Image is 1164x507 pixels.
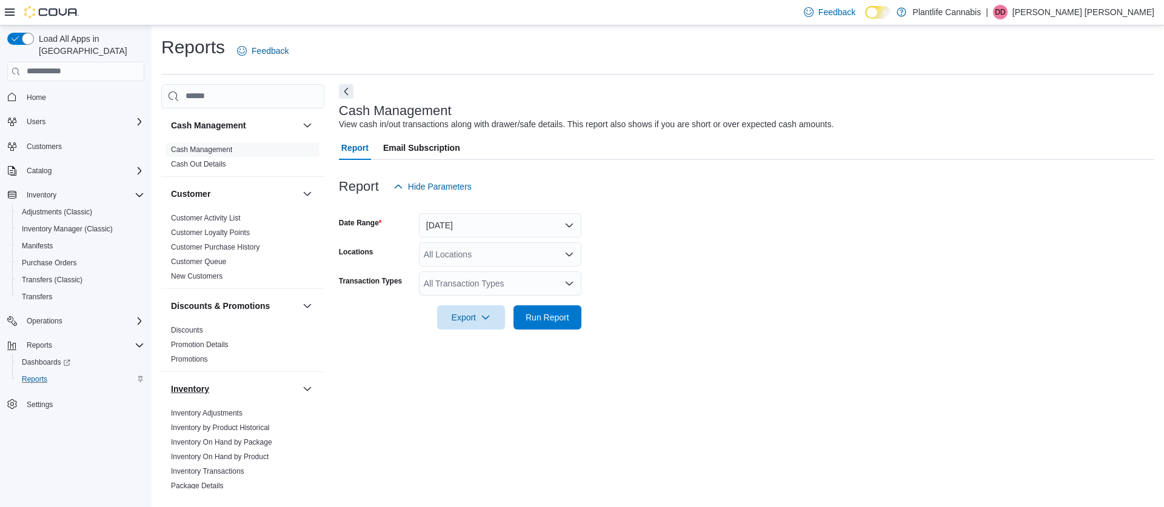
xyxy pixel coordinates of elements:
span: Inventory On Hand by Package [171,437,272,447]
span: Feedback [818,6,855,18]
span: Transfers [22,292,52,302]
h3: Cash Management [339,104,452,118]
img: Cova [24,6,79,18]
h1: Reports [161,35,225,59]
button: Hide Parameters [389,174,477,199]
button: Operations [22,314,67,328]
a: Dashboards [17,355,75,369]
a: Cash Management [171,145,232,154]
a: Feedback [232,39,293,63]
a: New Customers [171,272,222,280]
h3: Report [339,179,379,194]
span: Adjustments (Classic) [22,207,92,217]
a: Customer Loyalty Points [171,228,250,237]
a: Customers [22,139,67,154]
a: Purchase Orders [17,256,82,270]
button: Transfers [12,288,149,305]
button: Users [22,114,50,129]
input: Dark Mode [865,6,891,19]
span: Feedback [252,45,289,57]
span: Discounts [171,325,203,335]
span: Promotions [171,354,208,364]
a: Transfers [17,290,57,304]
span: Package Details [171,481,224,491]
h3: Discounts & Promotions [171,300,270,312]
a: Home [22,90,51,105]
button: Reports [12,371,149,388]
span: Manifests [22,241,53,251]
p: Plantlife Cannabis [912,5,981,19]
span: Purchase Orders [22,258,77,268]
button: Reports [22,338,57,353]
h3: Inventory [171,383,209,395]
a: Inventory Adjustments [171,409,242,417]
span: Customer Loyalty Points [171,228,250,237]
span: Customers [27,142,62,151]
button: Manifests [12,237,149,254]
a: Settings [22,397,58,412]
span: Purchase Orders [17,256,144,270]
button: Reports [2,337,149,354]
button: Customers [2,138,149,155]
button: Discounts & Promotions [171,300,298,312]
a: Inventory Manager (Classic) [17,222,118,236]
a: Transfers (Classic) [17,273,87,287]
span: Reports [22,338,144,353]
a: Package Details [171,482,224,490]
button: Catalog [22,164,56,178]
div: Customer [161,211,324,288]
button: Open list of options [564,279,574,288]
span: Dashboards [17,355,144,369]
a: Inventory by Product Historical [171,423,270,432]
button: Run Report [513,305,581,330]
span: Transfers (Classic) [22,275,82,285]
a: Cash Out Details [171,160,226,168]
span: Inventory by Product Historical [171,423,270,432]
a: Customer Activity List [171,214,241,222]
span: Customer Queue [171,257,226,267]
button: Operations [2,313,149,330]
span: Inventory On Hand by Product [171,452,269,462]
button: Purchase Orders [12,254,149,271]
span: Promotion Details [171,340,229,350]
span: Settings [22,396,144,411]
div: Drake Dumont [993,5,1008,19]
span: Catalog [22,164,144,178]
h3: Customer [171,188,210,200]
div: Cash Management [161,142,324,176]
p: | [986,5,988,19]
label: Transaction Types [339,276,402,286]
a: Manifests [17,239,58,253]
button: Discounts & Promotions [300,299,315,313]
span: Settings [27,400,53,409]
span: Customer Activity List [171,213,241,223]
span: DD [995,5,1005,19]
nav: Complex example [7,84,144,445]
span: Cash Management [171,145,232,154]
span: Inventory [27,190,56,200]
button: Inventory [22,188,61,202]
a: Customer Queue [171,257,226,266]
button: Open list of options [564,250,574,259]
span: Inventory Manager (Classic) [22,224,113,234]
span: Transfers (Classic) [17,273,144,287]
span: Load All Apps in [GEOGRAPHIC_DATA] [34,33,144,57]
div: View cash in/out transactions along with drawer/safe details. This report also shows if you are s... [339,118,834,131]
button: Adjustments (Classic) [12,204,149,220]
span: Reports [22,374,47,384]
button: Cash Management [171,119,298,131]
a: Customer Purchase History [171,243,260,251]
button: [DATE] [419,213,581,237]
a: Inventory On Hand by Product [171,452,269,461]
span: Hide Parameters [408,181,472,193]
a: Adjustments (Classic) [17,205,97,219]
button: Cash Management [300,118,315,133]
button: Inventory [2,187,149,204]
button: Settings [2,395,149,413]
span: Home [27,93,46,102]
span: Operations [22,314,144,328]
span: Customers [22,139,144,154]
a: Dashboards [12,354,149,371]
